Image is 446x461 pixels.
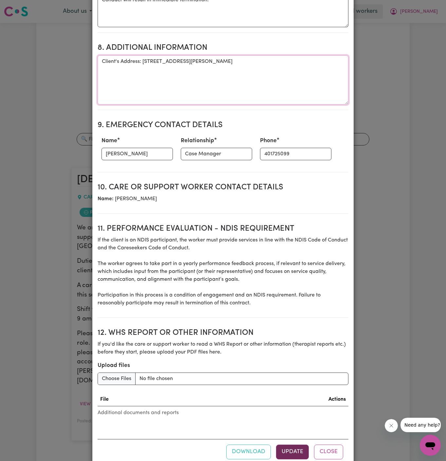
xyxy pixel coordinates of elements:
button: Close [314,445,343,459]
b: Name: [98,196,114,202]
caption: Additional documents and reports [98,406,348,419]
button: Download contract [226,445,271,459]
label: Upload files [98,361,130,370]
h2: 12. WHS Report or Other Information [98,328,348,338]
th: Actions [193,393,348,406]
p: If you'd like the care or support worker to read a WHS Report or other information (therapist rep... [98,340,348,356]
iframe: Message from company [400,418,441,432]
label: Relationship [181,137,214,145]
iframe: Button to launch messaging window [420,435,441,456]
p: If the client is an NDIS participant, the worker must provide services in line with the NDIS Code... [98,236,348,307]
th: File [98,393,193,406]
h2: 11. Performance evaluation - NDIS requirement [98,224,348,234]
button: Update [276,445,309,459]
textarea: Client's Address: [STREET_ADDRESS][PERSON_NAME] [98,55,348,105]
input: e.g. Daughter [181,148,252,160]
label: Name [102,137,117,145]
h2: 9. Emergency Contact Details [98,121,348,130]
p: [PERSON_NAME] [98,195,348,203]
h2: 8. Additional Information [98,43,348,53]
label: Phone [260,137,277,145]
input: e.g. Amber Smith [102,148,173,160]
h2: 10. Care or support worker contact details [98,183,348,192]
iframe: Close message [385,419,398,432]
